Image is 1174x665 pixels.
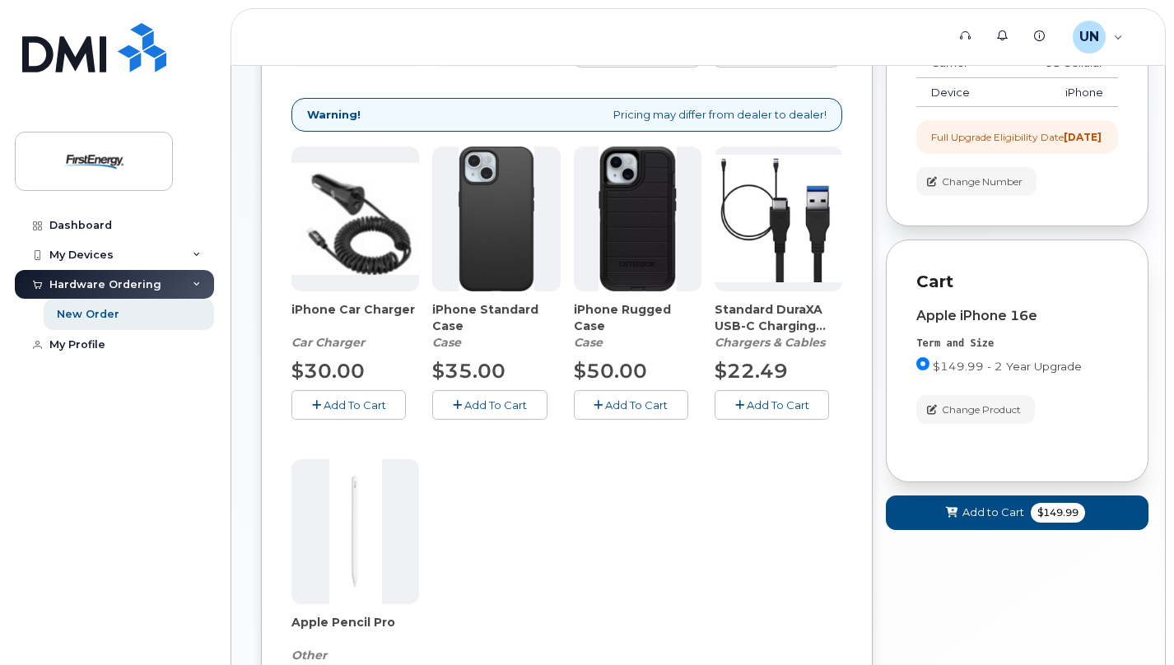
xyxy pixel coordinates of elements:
span: Add To Cart [605,398,668,412]
em: Other [291,648,327,663]
em: Case [432,335,461,350]
strong: [DATE] [1064,131,1102,143]
button: Add To Cart [574,390,688,419]
div: iPhone Standard Case [432,301,560,351]
button: Add To Cart [715,390,829,419]
img: ChargeCable.jpg [715,155,842,282]
p: Cart [916,270,1118,294]
div: iPhone Car Charger [291,301,419,351]
span: Add To Cart [464,398,527,412]
div: Apple Pencil Pro [291,614,419,663]
span: $22.49 [715,359,788,383]
img: iphonesecg.jpg [291,163,419,275]
input: $149.99 - 2 Year Upgrade [916,357,929,370]
img: Symmetry.jpg [459,146,533,291]
span: $149.99 [1031,503,1085,523]
em: Chargers & Cables [715,335,825,350]
span: iPhone Standard Case [432,301,560,334]
span: Apple Pencil Pro [291,614,419,647]
div: Standard DuraXA USB-C Charging Cable [715,301,842,351]
td: iPhone [1004,78,1118,108]
span: Standard DuraXA USB-C Charging Cable [715,301,842,334]
button: Change Number [916,167,1037,196]
button: Add To Cart [432,390,547,419]
span: Add to Cart [962,505,1024,520]
div: Pricing may differ from dealer to dealer! [291,98,842,132]
iframe: Messenger Launcher [1102,593,1162,653]
span: $50.00 [574,359,647,383]
span: $149.99 - 2 Year Upgrade [933,360,1082,373]
div: Apple iPhone 16e [916,309,1118,323]
div: iPhone Rugged Case [574,301,701,351]
button: Add To Cart [291,390,406,419]
span: iPhone Rugged Case [574,301,701,334]
img: Defender.jpg [599,146,677,291]
span: $30.00 [291,359,365,383]
div: Uhrich, Nathan S [1061,21,1134,53]
span: $35.00 [432,359,505,383]
button: Add to Cart $149.99 [886,495,1148,529]
em: Case [574,335,603,350]
img: PencilPro.jpg [329,459,382,604]
span: UN [1079,27,1099,47]
span: Change Product [942,402,1021,417]
span: Add To Cart [747,398,809,412]
span: Add To Cart [324,398,386,412]
td: Device [916,78,1004,108]
div: Full Upgrade Eligibility Date [931,130,1102,144]
button: Change Product [916,395,1035,424]
span: iPhone Car Charger [291,301,419,334]
div: Term and Size [916,337,1118,351]
strong: Warning! [307,107,361,123]
em: Car Charger [291,335,365,350]
span: Change Number [942,174,1023,189]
